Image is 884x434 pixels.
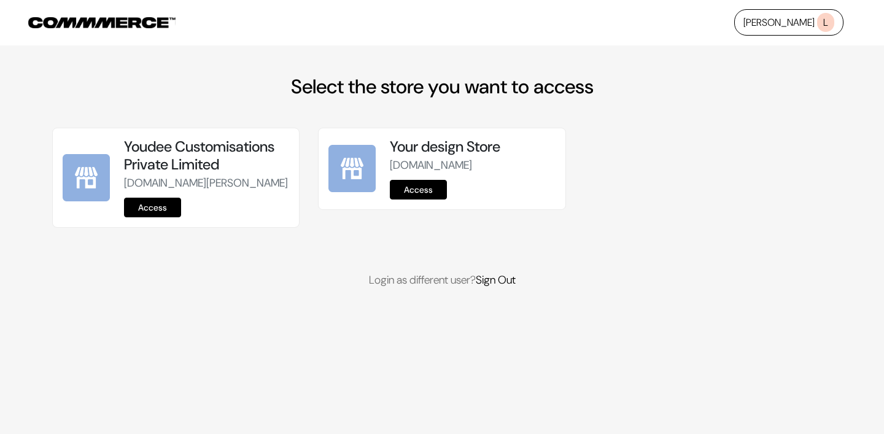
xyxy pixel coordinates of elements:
p: Login as different user? [52,272,832,289]
span: L [817,13,834,32]
a: Sign Out [476,273,516,287]
h5: Youdee Customisations Private Limited [124,138,289,174]
p: [DOMAIN_NAME][PERSON_NAME] [124,175,289,192]
p: [DOMAIN_NAME] [390,157,555,174]
h2: Select the store you want to access [52,75,832,98]
a: [PERSON_NAME]L [734,9,843,36]
img: Your design Store [328,145,376,192]
h5: Your design Store [390,138,555,156]
img: Youdee Customisations Private Limited [63,154,110,201]
a: Access [124,198,181,217]
img: COMMMERCE [28,17,176,28]
a: Access [390,180,447,200]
